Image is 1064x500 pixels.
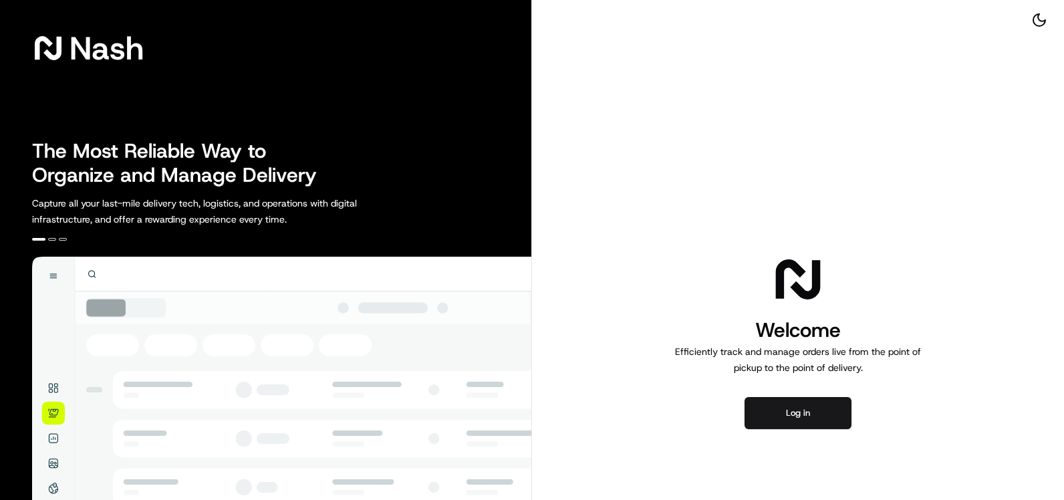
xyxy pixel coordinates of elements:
[670,317,926,344] h1: Welcome
[32,195,417,227] p: Capture all your last-mile delivery tech, logistics, and operations with digital infrastructure, ...
[70,35,144,61] span: Nash
[32,139,331,187] h2: The Most Reliable Way to Organize and Manage Delivery
[745,397,851,429] button: Log in
[670,344,926,376] p: Efficiently track and manage orders live from the point of pickup to the point of delivery.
